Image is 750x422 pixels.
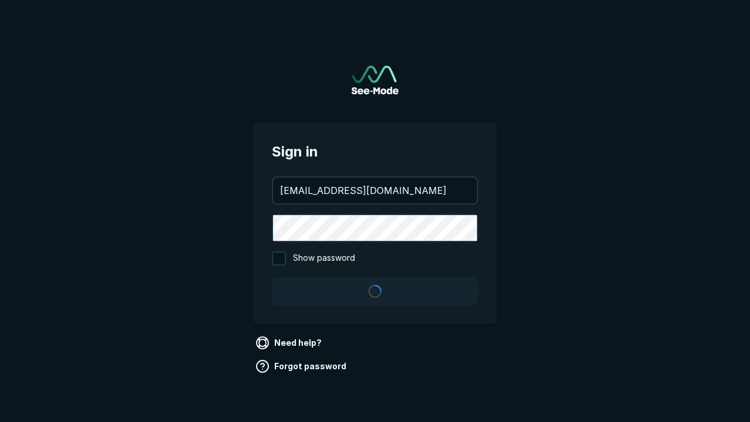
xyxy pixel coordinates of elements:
img: See-Mode Logo [352,66,398,94]
a: Go to sign in [352,66,398,94]
input: your@email.com [273,178,477,203]
a: Forgot password [253,357,351,376]
span: Sign in [272,141,478,162]
span: Show password [293,251,355,266]
a: Need help? [253,333,326,352]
